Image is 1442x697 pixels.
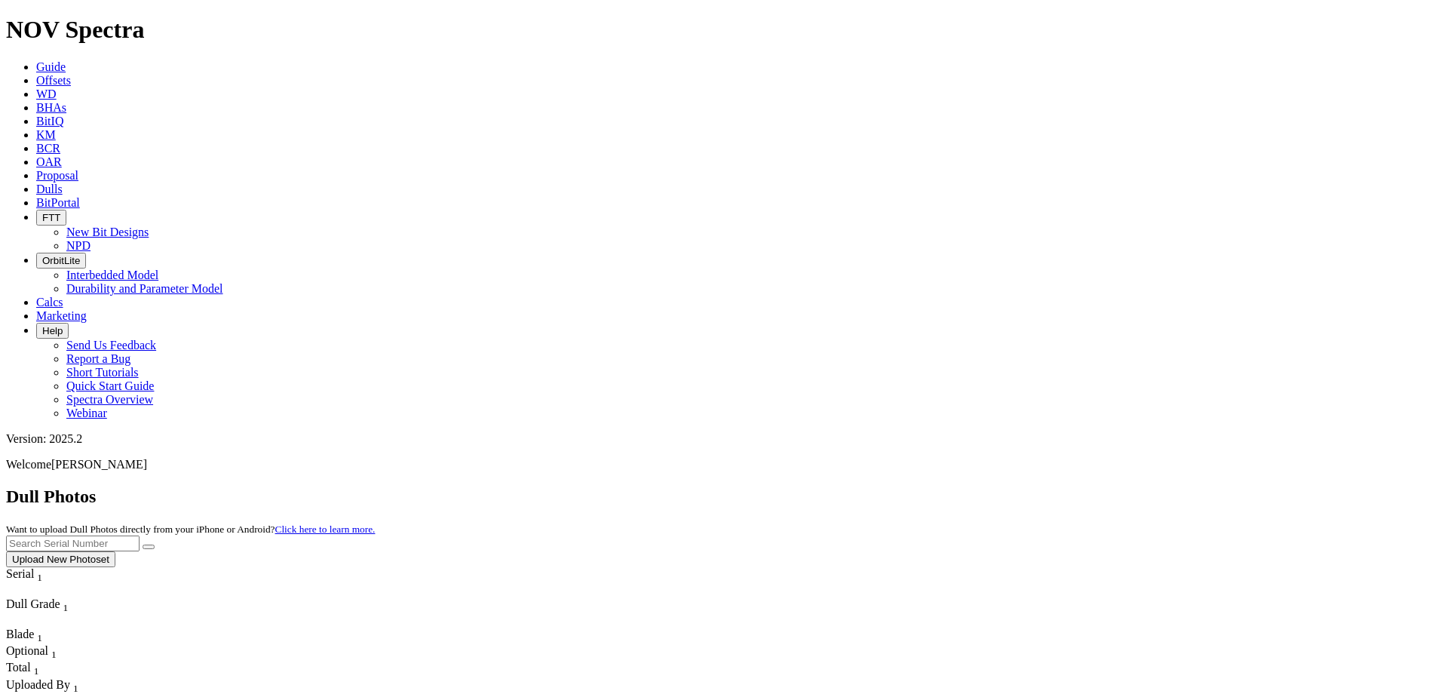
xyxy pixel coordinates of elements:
[36,128,56,141] a: KM
[37,632,42,643] sub: 1
[6,661,59,677] div: Total Sort None
[6,432,1436,446] div: Version: 2025.2
[66,379,154,392] a: Quick Start Guide
[42,212,60,223] span: FTT
[6,567,70,584] div: Serial Sort None
[6,644,59,661] div: Optional Sort None
[6,567,70,597] div: Sort None
[6,597,112,614] div: Dull Grade Sort None
[6,584,70,597] div: Column Menu
[73,678,78,691] span: Sort None
[6,661,59,677] div: Sort None
[36,155,62,168] a: OAR
[37,567,42,580] span: Sort None
[51,458,147,471] span: [PERSON_NAME]
[36,323,69,339] button: Help
[6,678,148,695] div: Uploaded By Sort None
[66,226,149,238] a: New Bit Designs
[36,296,63,309] a: Calcs
[6,458,1436,471] p: Welcome
[66,269,158,281] a: Interbedded Model
[66,407,107,419] a: Webinar
[66,352,130,365] a: Report a Bug
[37,572,42,583] sub: 1
[42,325,63,336] span: Help
[36,142,60,155] a: BCR
[6,678,70,691] span: Uploaded By
[6,551,115,567] button: Upload New Photoset
[36,88,57,100] a: WD
[6,524,375,535] small: Want to upload Dull Photos directly from your iPhone or Android?
[51,644,57,657] span: Sort None
[36,115,63,127] a: BitIQ
[66,393,153,406] a: Spectra Overview
[6,16,1436,44] h1: NOV Spectra
[36,169,78,182] a: Proposal
[6,487,1436,507] h2: Dull Photos
[66,239,91,252] a: NPD
[36,196,80,209] a: BitPortal
[6,628,59,644] div: Blade Sort None
[6,567,34,580] span: Serial
[275,524,376,535] a: Click here to learn more.
[6,597,60,610] span: Dull Grade
[37,628,42,640] span: Sort None
[6,644,48,657] span: Optional
[66,339,156,352] a: Send Us Feedback
[6,628,34,640] span: Blade
[51,649,57,660] sub: 1
[66,282,223,295] a: Durability and Parameter Model
[36,60,66,73] a: Guide
[34,661,39,674] span: Sort None
[66,366,139,379] a: Short Tutorials
[73,683,78,694] sub: 1
[6,644,59,661] div: Sort None
[6,661,31,674] span: Total
[36,309,87,322] a: Marketing
[36,74,71,87] a: Offsets
[6,597,112,628] div: Sort None
[36,253,86,269] button: OrbitLite
[34,666,39,677] sub: 1
[42,255,80,266] span: OrbitLite
[63,597,69,610] span: Sort None
[6,614,112,628] div: Column Menu
[6,628,59,644] div: Sort None
[36,210,66,226] button: FTT
[6,536,140,551] input: Search Serial Number
[36,101,66,114] a: BHAs
[63,602,69,613] sub: 1
[36,183,63,195] a: Dulls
